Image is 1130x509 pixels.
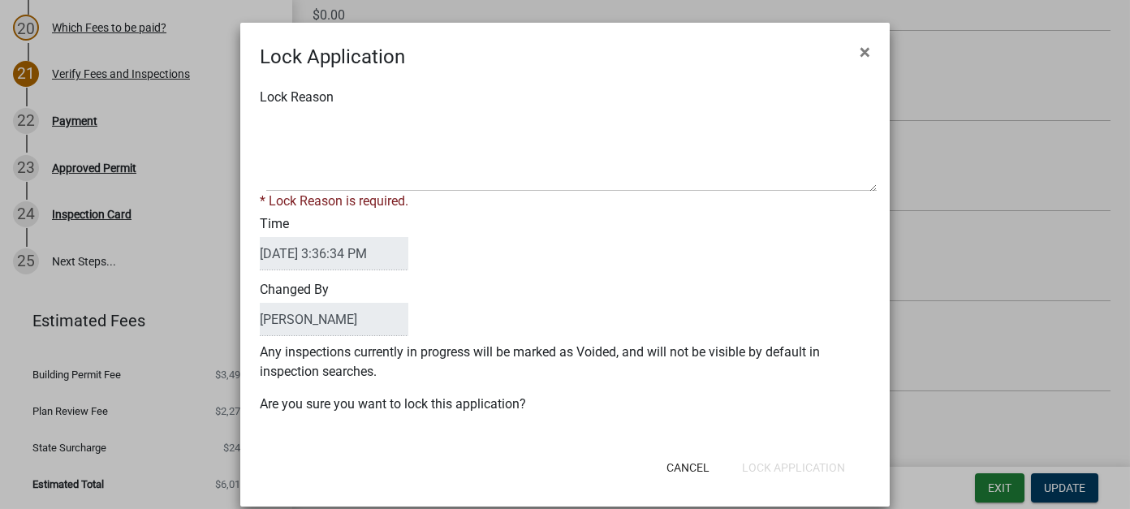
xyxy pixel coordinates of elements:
[260,343,870,382] p: Any inspections currently in progress will be marked as Voided, and will not be visible by defaul...
[847,29,883,75] button: Close
[860,41,870,63] span: ×
[260,42,405,71] h4: Lock Application
[260,237,408,270] input: DateTime
[260,218,408,270] label: Time
[653,453,722,482] button: Cancel
[266,110,877,192] textarea: Lock Reason
[260,303,408,336] input: ClosedBy
[260,192,870,211] div: * Lock Reason is required.
[260,283,408,336] label: Changed By
[260,91,334,104] label: Lock Reason
[260,395,870,414] p: Are you sure you want to lock this application?
[729,453,858,482] button: Lock Application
